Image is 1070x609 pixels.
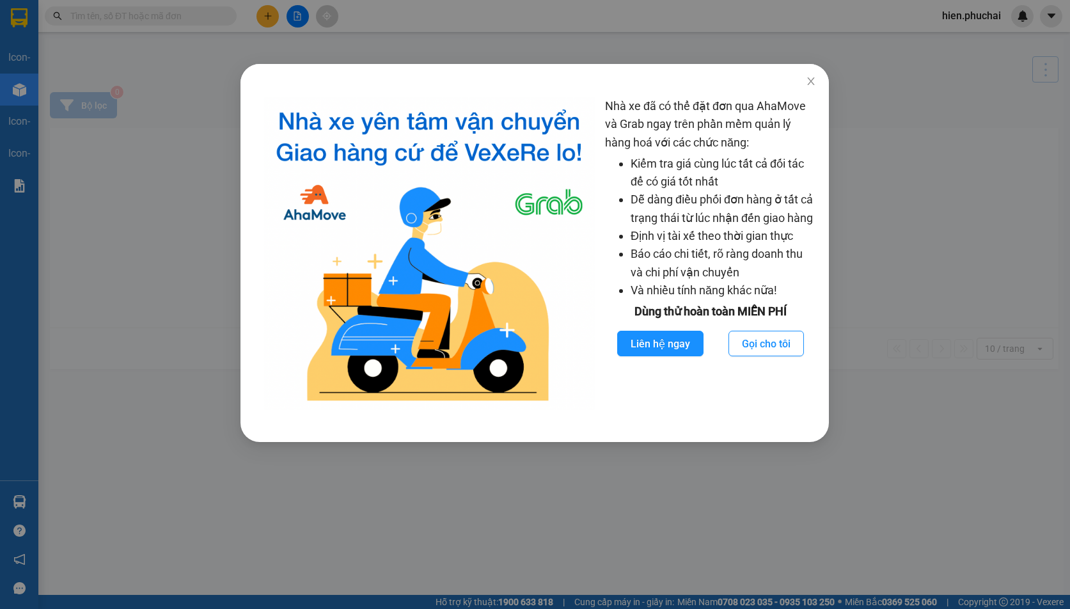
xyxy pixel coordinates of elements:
div: Nhà xe đã có thể đặt đơn qua AhaMove và Grab ngay trên phần mềm quản lý hàng hoá với các chức năng: [606,97,817,410]
span: Liên hệ ngay [631,336,691,352]
span: close [806,76,817,86]
span: Gọi cho tôi [742,336,791,352]
li: Kiểm tra giá cùng lúc tất cả đối tác để có giá tốt nhất [631,155,817,191]
div: Dùng thử hoàn toàn MIỄN PHÍ [606,303,817,320]
button: Liên hệ ngay [618,331,704,356]
img: logo [264,97,595,410]
li: Dễ dàng điều phối đơn hàng ở tất cả trạng thái từ lúc nhận đến giao hàng [631,191,817,227]
li: Định vị tài xế theo thời gian thực [631,227,817,245]
button: Close [794,64,830,100]
li: Và nhiều tính năng khác nữa! [631,281,817,299]
li: Báo cáo chi tiết, rõ ràng doanh thu và chi phí vận chuyển [631,245,817,281]
button: Gọi cho tôi [728,331,804,356]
